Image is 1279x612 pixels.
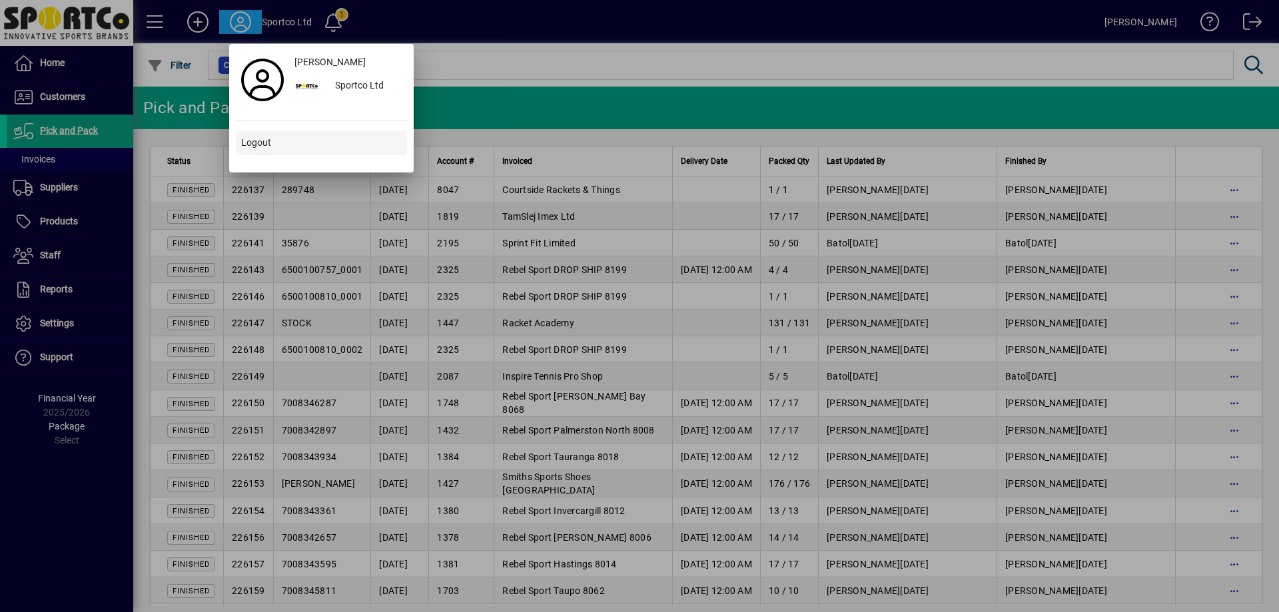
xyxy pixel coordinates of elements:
button: Logout [236,131,407,155]
a: Profile [236,68,289,92]
span: Logout [241,136,271,150]
a: [PERSON_NAME] [289,51,407,75]
div: Sportco Ltd [324,75,407,99]
span: [PERSON_NAME] [294,55,366,69]
button: Sportco Ltd [289,75,407,99]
